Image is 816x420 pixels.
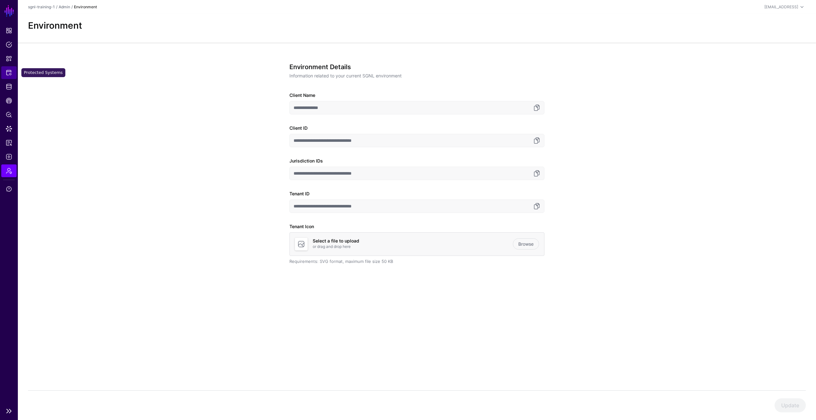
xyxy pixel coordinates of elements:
a: Data Lens [1,122,17,135]
a: Reports [1,136,17,149]
label: Tenant ID [289,190,310,197]
p: Information related to your current SGNL environment [289,72,539,79]
a: Snippets [1,52,17,65]
a: CAEP Hub [1,94,17,107]
a: Admin [1,164,17,177]
a: Logs [1,150,17,163]
h4: Select a file to upload [313,238,513,244]
div: Protected Systems [21,68,65,77]
span: Policies [6,41,12,48]
span: Admin [6,168,12,174]
a: Policies [1,38,17,51]
a: Identity Data Fabric [1,80,17,93]
span: Snippets [6,55,12,62]
span: Protected Systems [6,69,12,76]
strong: Environment [74,4,97,9]
span: Identity Data Fabric [6,83,12,90]
a: Browse [513,238,539,250]
span: Dashboard [6,27,12,34]
span: CAEP Hub [6,98,12,104]
span: Support [6,186,12,192]
a: sgnl-training-1 [28,4,55,9]
a: SGNL [4,4,15,18]
h3: Environment Details [289,63,539,71]
a: Dashboard [1,24,17,37]
a: Protected Systems [1,66,17,79]
label: Jurisdiction IDs [289,157,323,164]
h2: Environment [28,20,806,31]
label: Client ID [289,125,308,131]
p: or drag and drop here [313,244,513,250]
label: Client Name [289,92,315,98]
label: Tenant Icon [289,223,314,230]
a: Policy Lens [1,108,17,121]
div: Requirements: SVG format, maximum file size 50 KB [289,258,544,265]
span: Data Lens [6,126,12,132]
div: / [55,4,59,10]
span: Reports [6,140,12,146]
div: / [70,4,74,10]
span: Policy Lens [6,112,12,118]
a: Admin [59,4,70,9]
span: Logs [6,154,12,160]
div: [EMAIL_ADDRESS] [764,4,798,10]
